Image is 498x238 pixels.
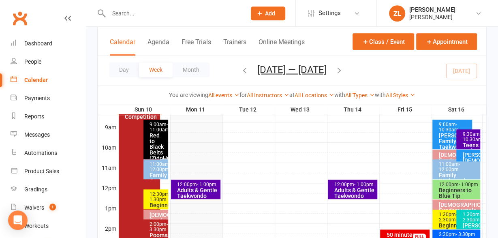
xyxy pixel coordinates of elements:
[438,187,479,204] div: Beginners to Blue Tip (ZidoHub)
[409,6,455,13] div: [PERSON_NAME]
[98,183,118,193] th: 12pm
[438,172,479,195] div: Family Taekwondo White to Black Belt (ZidoHub)
[98,223,118,234] th: 2pm
[438,133,470,161] div: [PERSON_NAME]: Family Taekwondo White to Black Belt
[251,6,285,20] button: Add
[150,122,169,133] span: - 11:00am
[177,187,218,204] div: Adults & Gentle Taekwondo (ZidoHub)
[11,34,85,53] a: Dashboard
[11,199,85,217] a: Waivers 1
[333,182,375,187] div: 12:00pm
[24,77,48,83] div: Calendar
[8,210,28,230] div: Open Intercom Messenger
[416,33,477,50] button: Appointment
[11,89,85,107] a: Payments
[24,204,44,211] div: Waivers
[462,131,482,142] span: - 10:30am
[169,92,208,98] strong: You are viewing
[149,222,167,232] div: 2:00pm
[147,38,169,56] button: Agenda
[438,212,457,223] span: - 2:30pm
[247,92,289,99] a: All Instructors
[222,105,275,115] th: Tue 12
[438,122,458,133] span: - 10:30am
[177,182,218,187] div: 12:00pm
[462,152,479,169] div: [PERSON_NAME] [DEMOGRAPHIC_DATA] Fundamentals
[257,64,327,75] button: [DATE] — [DATE]
[438,232,479,237] div: 2:30pm
[265,10,275,17] span: Add
[438,122,470,133] div: 9:00am
[173,62,209,77] button: Month
[149,212,167,229] div: [DEMOGRAPHIC_DATA] Fundamentals (ZidoHub)
[98,163,118,173] th: 11am
[438,202,479,219] div: [DEMOGRAPHIC_DATA] Fundamentals (ZidoHub)
[24,168,59,174] div: Product Sales
[150,221,168,232] span: - 3:30pm
[24,40,52,47] div: Dashboard
[318,4,341,22] span: Settings
[458,182,478,187] span: - 1:00pm
[98,122,118,132] th: 9am
[24,223,49,229] div: Workouts
[118,105,170,115] th: Sun 10
[462,142,479,188] div: Teens and Adults: [DATE] Strength and Stretch (Z...
[11,217,85,235] a: Workouts
[149,122,167,133] div: 9:00am
[24,150,57,156] div: Automations
[438,182,479,187] div: 12:00pm
[98,203,118,213] th: 1pm
[327,105,379,115] th: Thu 14
[24,58,41,65] div: People
[239,92,247,98] strong: for
[386,92,415,99] a: All Styles
[149,192,167,202] div: 12:30pm
[438,162,479,172] div: 11:00am
[11,144,85,162] a: Automations
[10,8,30,28] a: Clubworx
[11,126,85,144] a: Messages
[149,172,167,212] div: Family Taekwondo White to Black Belt (ZidoHub)
[11,162,85,180] a: Product Sales
[11,180,85,199] a: Gradings
[208,92,239,99] a: All events
[106,8,240,19] input: Search...
[110,38,135,56] button: Calendar
[139,62,173,77] button: Week
[98,142,118,152] th: 10am
[24,95,50,101] div: Payments
[409,13,455,21] div: [PERSON_NAME]
[333,187,375,204] div: Adults & Gentle Taekwondo (ZidoHub)
[149,202,167,231] div: Beginners to Blue Tip (ZidoHub)
[197,182,216,187] span: - 1:00pm
[353,33,414,50] button: Class / Event
[275,105,327,115] th: Wed 13
[334,92,345,98] strong: with
[379,105,432,115] th: Fri 15
[462,132,479,142] div: 9:30am
[11,53,85,71] a: People
[223,38,246,56] button: Trainers
[389,5,405,21] div: ZL
[432,105,483,115] th: Sat 16
[170,105,222,115] th: Mon 11
[24,113,44,120] div: Reports
[438,212,470,223] div: 1:30pm
[24,186,47,193] div: Gradings
[149,133,167,161] div: Red to Black Belts (ZidoHub)
[49,204,56,210] span: 1
[462,212,481,223] span: - 2:30pm
[11,107,85,126] a: Reports
[11,71,85,89] a: Calendar
[259,38,305,56] button: Online Meetings
[438,161,460,172] span: - 12:00pm
[150,161,171,172] span: - 12:00pm
[438,152,470,169] div: [DEMOGRAPHIC_DATA] Fundamentals (ZidoHub)
[354,182,373,187] span: - 1:00pm
[124,103,158,120] div: August State Competition
[109,62,139,77] button: Day
[150,191,171,202] span: - 1:30pm
[289,92,295,98] strong: at
[462,212,479,223] div: 1:30pm
[182,38,211,56] button: Free Trials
